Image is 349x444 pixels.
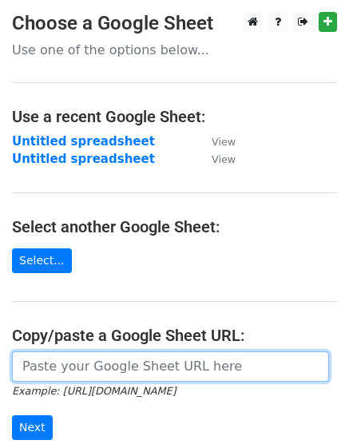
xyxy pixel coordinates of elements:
small: Example: [URL][DOMAIN_NAME] [12,385,176,397]
input: Paste your Google Sheet URL here [12,351,329,382]
a: View [196,152,236,166]
h3: Choose a Google Sheet [12,12,337,35]
small: View [212,153,236,165]
input: Next [12,415,53,440]
h4: Copy/paste a Google Sheet URL: [12,326,337,345]
h4: Use a recent Google Sheet: [12,107,337,126]
p: Use one of the options below... [12,42,337,58]
iframe: Chat Widget [269,367,349,444]
a: Untitled spreadsheet [12,152,155,166]
small: View [212,136,236,148]
a: Select... [12,248,72,273]
a: View [196,134,236,149]
a: Untitled spreadsheet [12,134,155,149]
h4: Select another Google Sheet: [12,217,337,236]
